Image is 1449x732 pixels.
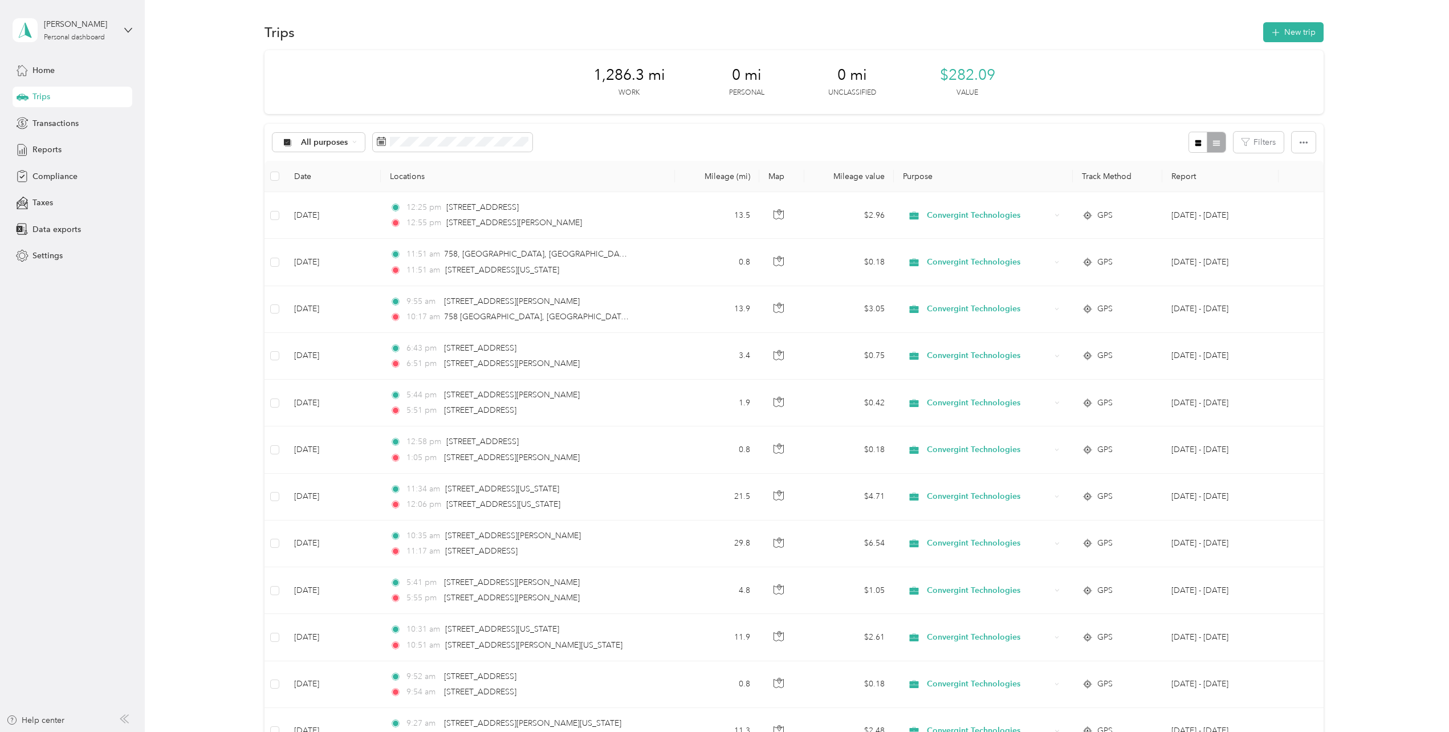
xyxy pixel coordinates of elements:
td: Sep 1 - 30, 2025 [1162,614,1279,661]
td: $1.05 [804,567,894,614]
span: Convergint Technologies [927,303,1051,315]
td: [DATE] [285,192,381,239]
span: Settings [32,250,63,262]
th: Date [285,161,381,192]
td: [DATE] [285,380,381,426]
span: GPS [1097,490,1113,503]
span: GPS [1097,303,1113,315]
td: 29.8 [675,520,759,567]
td: Sep 1 - 30, 2025 [1162,380,1279,426]
td: Sep 1 - 30, 2025 [1162,239,1279,286]
span: 12:55 pm [406,217,441,229]
span: Convergint Technologies [927,490,1051,503]
td: $0.18 [804,661,894,708]
span: [STREET_ADDRESS][PERSON_NAME] [444,390,580,400]
td: $0.18 [804,426,894,473]
span: 5:41 pm [406,576,439,589]
span: Convergint Technologies [927,256,1051,269]
span: 5:51 pm [406,404,439,417]
span: Convergint Technologies [927,397,1051,409]
th: Mileage (mi) [675,161,759,192]
span: [STREET_ADDRESS] [446,437,519,446]
div: Personal dashboard [44,34,105,41]
span: Convergint Technologies [927,678,1051,690]
span: All purposes [301,139,348,147]
span: 0 mi [732,66,762,84]
span: 5:55 pm [406,592,439,604]
span: 758, [GEOGRAPHIC_DATA], [GEOGRAPHIC_DATA], [GEOGRAPHIC_DATA][US_STATE], [GEOGRAPHIC_DATA] [444,249,846,259]
td: $3.05 [804,286,894,333]
span: 10:35 am [406,530,440,542]
th: Report [1162,161,1279,192]
td: [DATE] [285,614,381,661]
span: Convergint Technologies [927,584,1051,597]
td: $0.75 [804,333,894,380]
span: Convergint Technologies [927,631,1051,644]
p: Work [618,88,640,98]
span: Convergint Technologies [927,537,1051,550]
span: [STREET_ADDRESS] [444,343,516,353]
td: Sep 1 - 30, 2025 [1162,333,1279,380]
td: 4.8 [675,567,759,614]
th: Purpose [894,161,1073,192]
td: $4.71 [804,474,894,520]
td: 1.9 [675,380,759,426]
span: 9:52 am [406,670,439,683]
span: Taxes [32,197,53,209]
span: [STREET_ADDRESS][PERSON_NAME] [444,359,580,368]
span: 11:17 am [406,545,440,558]
td: 0.8 [675,426,759,473]
td: Sep 1 - 30, 2025 [1162,192,1279,239]
th: Track Method [1073,161,1162,192]
span: Trips [32,91,50,103]
td: 0.8 [675,661,759,708]
h1: Trips [264,26,295,38]
td: $0.18 [804,239,894,286]
td: Sep 1 - 30, 2025 [1162,567,1279,614]
p: Personal [729,88,764,98]
span: Compliance [32,170,78,182]
span: [STREET_ADDRESS] [444,672,516,681]
span: 12:58 pm [406,436,441,448]
td: Sep 1 - 30, 2025 [1162,286,1279,333]
td: $2.96 [804,192,894,239]
span: [STREET_ADDRESS][PERSON_NAME][US_STATE] [445,640,622,650]
span: [STREET_ADDRESS][PERSON_NAME] [444,453,580,462]
iframe: Everlance-gr Chat Button Frame [1385,668,1449,732]
span: GPS [1097,584,1113,597]
span: 9:55 am [406,295,439,308]
span: [STREET_ADDRESS][PERSON_NAME] [444,296,580,306]
span: [STREET_ADDRESS][PERSON_NAME] [444,593,580,603]
span: GPS [1097,209,1113,222]
button: Filters [1234,132,1284,153]
td: 0.8 [675,239,759,286]
span: [STREET_ADDRESS][PERSON_NAME] [446,218,582,227]
span: $282.09 [940,66,995,84]
button: Help center [6,714,64,726]
td: Sep 1 - 30, 2025 [1162,661,1279,708]
span: 10:31 am [406,623,440,636]
div: [PERSON_NAME] [44,18,115,30]
td: 13.5 [675,192,759,239]
td: [DATE] [285,520,381,567]
span: [STREET_ADDRESS][US_STATE] [445,265,559,275]
span: GPS [1097,678,1113,690]
span: 12:06 pm [406,498,441,511]
span: 758 [GEOGRAPHIC_DATA], [GEOGRAPHIC_DATA], [GEOGRAPHIC_DATA] [444,312,715,322]
span: Convergint Technologies [927,444,1051,456]
td: [DATE] [285,426,381,473]
td: [DATE] [285,333,381,380]
td: $0.42 [804,380,894,426]
span: [STREET_ADDRESS][US_STATE] [445,624,559,634]
span: GPS [1097,537,1113,550]
td: $6.54 [804,520,894,567]
span: 6:51 pm [406,357,439,370]
p: Unclassified [828,88,876,98]
span: GPS [1097,349,1113,362]
span: [STREET_ADDRESS][US_STATE] [446,499,560,509]
span: 11:51 am [406,248,439,261]
button: New trip [1263,22,1324,42]
span: 0 mi [837,66,867,84]
span: [STREET_ADDRESS][PERSON_NAME] [444,578,580,587]
span: 9:54 am [406,686,439,698]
